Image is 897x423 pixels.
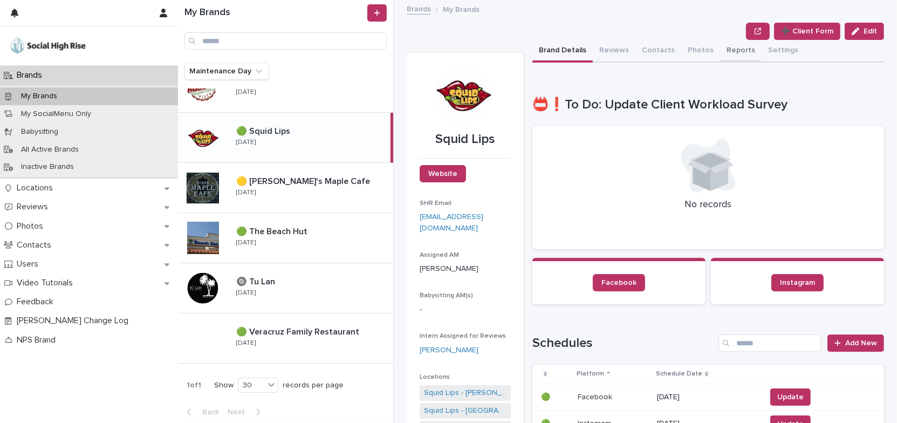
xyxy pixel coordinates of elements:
[774,23,840,40] button: ➕ Client Form
[236,339,256,347] p: [DATE]
[12,335,64,345] p: NPS Brand
[178,407,223,417] button: Back
[541,391,552,402] p: 🟢
[771,274,824,291] a: Instagram
[420,304,511,316] p: -
[420,345,478,356] a: [PERSON_NAME]
[184,32,387,50] input: Search
[12,110,100,119] p: My SocialMenu Only
[236,239,256,247] p: [DATE]
[443,3,480,15] p: My Brands
[532,384,884,411] tr: 🟢🟢 FacebookFacebook [DATE]Update
[657,393,757,402] p: [DATE]
[420,292,473,299] span: Babysitting AM(s)
[178,213,393,263] a: 🟢 The Beach Hut🟢 The Beach Hut [DATE]
[420,374,450,380] span: Locations
[532,40,593,63] button: Brand Details
[12,70,51,80] p: Brands
[781,26,833,37] span: ➕ Client Form
[236,124,292,137] p: 🟢 Squid Lips
[196,408,219,416] span: Back
[236,289,256,297] p: [DATE]
[12,278,81,288] p: Video Tutorials
[12,297,62,307] p: Feedback
[184,7,365,19] h1: My Brands
[407,2,431,15] a: Brands
[601,279,636,286] span: Facebook
[428,170,457,178] span: Website
[420,333,506,339] span: Intern Assigned for Reviews
[845,23,884,40] button: Edit
[12,240,60,250] p: Contacts
[223,407,269,417] button: Next
[845,339,877,347] span: Add New
[236,139,256,146] p: [DATE]
[236,275,277,287] p: 🔘 Tu Lan
[777,392,804,402] span: Update
[718,335,821,352] input: Search
[593,40,635,63] button: Reviews
[184,63,269,80] button: Maintenance Day
[236,174,372,187] p: 🟡 [PERSON_NAME]'s Maple Cafe
[12,127,67,137] p: Babysitting
[593,274,645,291] a: Facebook
[545,199,871,211] p: No records
[12,162,83,172] p: Inactive Brands
[236,224,310,237] p: 🟢 The Beach Hut
[236,189,256,196] p: [DATE]
[532,97,884,113] h1: 📛❗To Do: Update Client Workload Survey
[12,92,66,101] p: My Brands
[420,213,483,232] a: [EMAIL_ADDRESS][DOMAIN_NAME]
[178,113,393,163] a: 🟢 Squid Lips🟢 Squid Lips [DATE]
[178,163,393,213] a: 🟡 [PERSON_NAME]'s Maple Cafe🟡 [PERSON_NAME]'s Maple Cafe [DATE]
[12,183,61,193] p: Locations
[178,313,393,364] a: 🟢 Veracruz Family Restaurant🟢 Veracruz Family Restaurant [DATE]
[720,40,762,63] button: Reports
[9,35,87,57] img: o5DnuTxEQV6sW9jFYBBf
[228,408,251,416] span: Next
[236,325,361,337] p: 🟢 Veracruz Family Restaurant
[656,368,702,380] p: Schedule Date
[12,145,87,154] p: All Active Brands
[12,259,47,269] p: Users
[532,336,714,351] h1: Schedules
[420,132,511,147] p: Squid Lips
[236,88,256,96] p: [DATE]
[12,202,57,212] p: Reviews
[770,388,811,406] button: Update
[214,381,234,390] p: Show
[424,405,506,417] a: Squid Lips - [GEOGRAPHIC_DATA]
[762,40,805,63] button: Settings
[578,391,614,402] p: Facebook
[12,316,137,326] p: [PERSON_NAME] Change Log
[238,380,264,391] div: 30
[420,200,451,207] span: SHR Email
[827,335,884,352] a: Add New
[864,28,877,35] span: Edit
[635,40,681,63] button: Contacts
[12,221,52,231] p: Photos
[420,165,466,182] a: Website
[283,381,344,390] p: records per page
[681,40,720,63] button: Photos
[178,263,393,313] a: 🔘 Tu Lan🔘 Tu Lan [DATE]
[424,387,506,399] a: Squid Lips - [PERSON_NAME]
[420,252,459,258] span: Assigned AM
[420,263,511,275] p: [PERSON_NAME]
[178,372,210,399] p: 1 of 1
[780,279,815,286] span: Instagram
[577,368,604,380] p: Platform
